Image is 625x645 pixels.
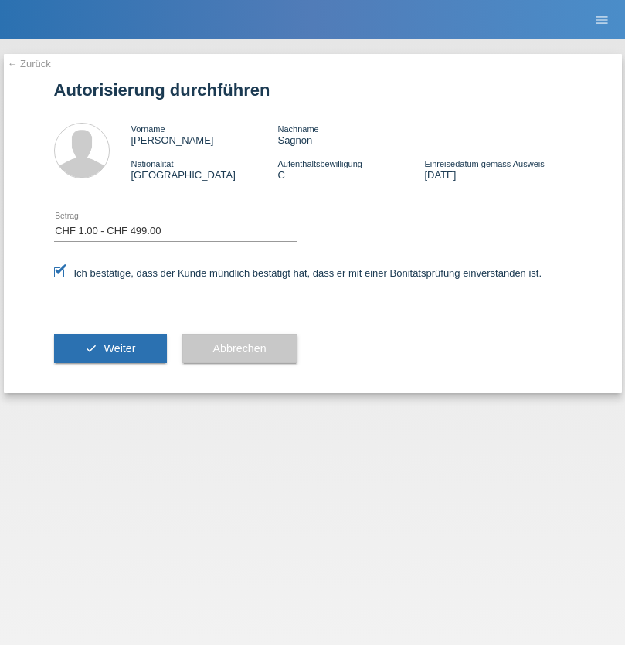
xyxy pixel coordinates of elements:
[277,124,318,134] span: Nachname
[85,342,97,355] i: check
[54,267,542,279] label: Ich bestätige, dass der Kunde mündlich bestätigt hat, dass er mit einer Bonitätsprüfung einversta...
[131,159,174,168] span: Nationalität
[54,80,572,100] h1: Autorisierung durchführen
[104,342,135,355] span: Weiter
[594,12,610,28] i: menu
[131,158,278,181] div: [GEOGRAPHIC_DATA]
[54,334,167,364] button: check Weiter
[277,123,424,146] div: Sagnon
[131,124,165,134] span: Vorname
[8,58,51,70] a: ← Zurück
[424,158,571,181] div: [DATE]
[277,159,362,168] span: Aufenthaltsbewilligung
[424,159,544,168] span: Einreisedatum gemäss Ausweis
[213,342,267,355] span: Abbrechen
[277,158,424,181] div: C
[586,15,617,24] a: menu
[131,123,278,146] div: [PERSON_NAME]
[182,334,297,364] button: Abbrechen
